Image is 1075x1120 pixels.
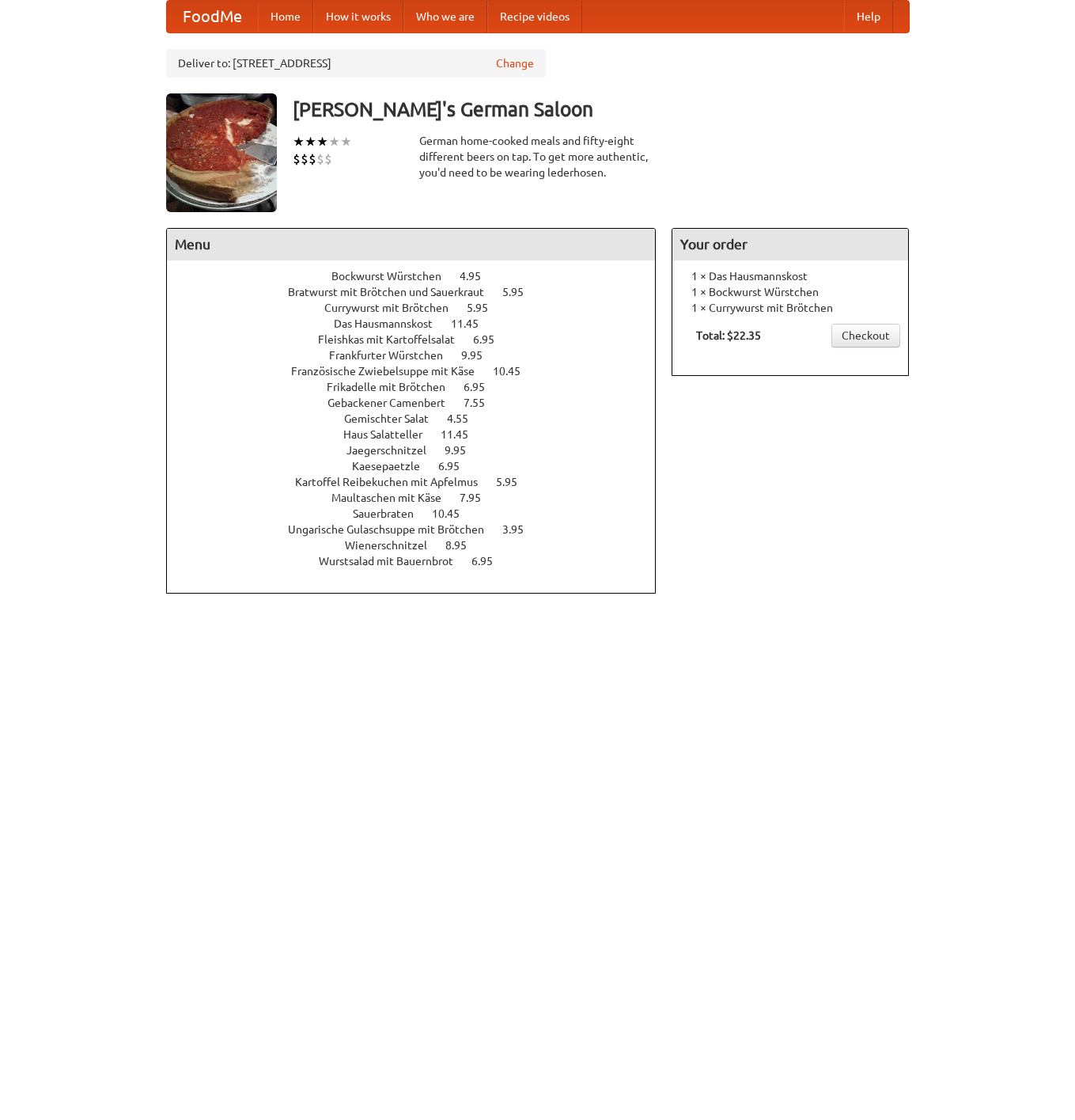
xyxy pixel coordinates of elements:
span: Jaegerschnitzel [346,444,442,457]
a: Haus Salatteller 11.45 [343,428,498,441]
a: Change [496,55,534,71]
li: ★ [305,133,316,150]
img: angular.jpg [166,93,277,212]
span: 7.55 [464,397,501,409]
span: Fleishkas mit Kartoffelsalat [318,333,471,346]
span: Wienerschnitzel [345,539,443,552]
a: Wurstsalad mit Bauernbrot 6.95 [319,555,522,568]
span: Das Hausmannskost [334,317,449,330]
span: Frankfurter Würstchen [329,349,459,362]
span: 5.95 [496,476,533,488]
h4: Your order [672,229,908,260]
span: Frikadelle mit Brötchen [327,381,461,393]
a: Frankfurter Würstchen 9.95 [329,349,512,362]
h4: Menu [167,229,656,260]
span: 4.55 [447,412,484,425]
span: Französische Zwiebelsuppe mit Käse [291,365,490,378]
span: 6.95 [438,460,475,473]
span: 5.95 [502,286,539,298]
span: 7.95 [460,492,497,504]
a: FoodMe [167,1,258,32]
a: Ungarische Gulaschsuppe mit Brötchen 3.95 [288,523,553,536]
a: Gemischter Salat 4.55 [344,412,498,425]
a: Bockwurst Würstchen 4.95 [331,270,510,283]
a: Frikadelle mit Brötchen 6.95 [327,381,514,393]
a: Kartoffel Reibekuchen mit Apfelmus 5.95 [295,476,547,488]
span: 6.95 [473,333,510,346]
a: Französische Zwiebelsuppe mit Käse 10.45 [291,365,550,378]
a: Help [844,1,893,32]
a: Checkout [831,324,900,347]
span: 6.95 [471,555,509,568]
li: $ [324,150,332,168]
span: 5.95 [467,302,504,314]
a: Wienerschnitzel 8.95 [345,539,496,552]
li: $ [308,150,316,168]
a: Home [258,1,313,32]
li: ★ [293,133,305,150]
a: Fleishkas mit Kartoffelsalat 6.95 [318,333,524,346]
li: $ [301,150,308,168]
div: Deliver to: [STREET_ADDRESS] [166,49,546,78]
span: 10.45 [493,365,536,378]
span: 11.45 [451,317,494,330]
li: 1 × Bockwurst Würstchen [680,284,900,300]
h3: [PERSON_NAME]'s German Saloon [293,93,910,125]
a: Gebackener Camenbert 7.55 [327,397,514,409]
a: Kaesepaetzle 6.95 [352,460,489,473]
span: Gebackener Camenbert [327,397,461,409]
span: Bratwurst mit Brötchen und Sauerkraut [288,286,500,298]
div: German home-cooked meals and fifty-eight different beers on tap. To get more authentic, you'd nee... [419,133,657,180]
a: Sauerbraten 10.45 [353,507,489,520]
span: Gemischter Salat [344,412,445,425]
li: ★ [328,133,340,150]
span: Kaesepaetzle [352,460,436,473]
a: Recipe videos [487,1,582,32]
a: Maultaschen mit Käse 7.95 [331,492,510,504]
span: Haus Salatteller [343,428,438,441]
a: How it works [313,1,403,32]
li: 1 × Das Hausmannskost [680,268,900,284]
span: Wurstsalad mit Bauernbrot [319,555,469,568]
span: 9.95 [461,349,498,362]
span: 3.95 [502,523,539,536]
span: Sauerbraten [353,507,430,520]
span: Ungarische Gulaschsuppe mit Brötchen [288,523,500,536]
span: Maultaschen mit Käse [331,492,457,504]
a: Jaegerschnitzel 9.95 [346,444,495,457]
b: Total: $22.35 [696,329,761,342]
a: Who we are [403,1,487,32]
a: Das Hausmannskost 11.45 [334,317,508,330]
a: Bratwurst mit Brötchen und Sauerkraut 5.95 [288,286,553,298]
a: Currywurst mit Brötchen 5.95 [324,302,517,314]
span: Bockwurst Würstchen [331,270,457,283]
li: ★ [340,133,352,150]
li: 1 × Currywurst mit Brötchen [680,300,900,316]
span: 10.45 [432,507,475,520]
span: Currywurst mit Brötchen [324,302,464,314]
span: 11.45 [441,428,484,441]
span: 9.95 [445,444,482,457]
span: 8.95 [445,539,483,552]
span: 6.95 [464,381,501,393]
li: $ [293,150,301,168]
li: $ [316,150,324,168]
span: 4.95 [460,270,497,283]
span: Kartoffel Reibekuchen mit Apfelmus [295,476,494,488]
li: ★ [316,133,328,150]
